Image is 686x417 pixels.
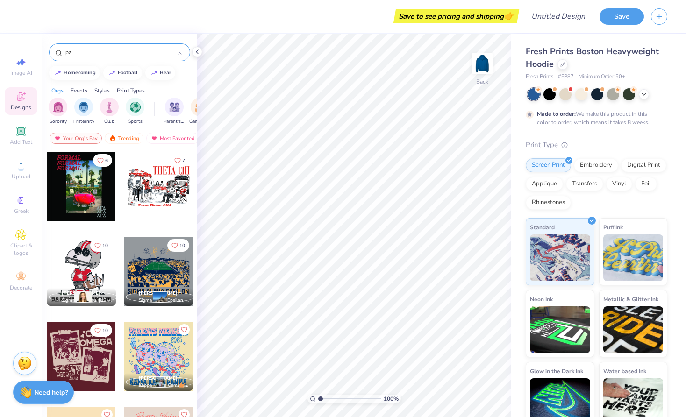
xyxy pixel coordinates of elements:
span: Water based Ink [603,366,646,376]
span: Designs [11,104,31,111]
span: Image AI [10,69,32,77]
button: filter button [73,98,94,125]
button: Like [170,154,189,167]
img: Club Image [104,102,114,113]
img: Game Day Image [195,102,206,113]
span: Sigma Delta Tau, [US_STATE][GEOGRAPHIC_DATA] [62,297,112,304]
img: trend_line.gif [54,70,62,76]
strong: Made to order: [537,110,576,118]
img: trending.gif [109,135,116,141]
span: 10 [102,328,108,333]
div: Rhinestones [526,196,571,210]
span: Metallic & Glitter Ink [603,294,658,304]
span: 👉 [504,10,514,21]
button: homecoming [49,66,100,80]
div: homecoming [64,70,96,75]
span: 10 [102,243,108,248]
input: Untitled Design [524,7,593,26]
span: Kappa Kappa Gamma, [GEOGRAPHIC_DATA][US_STATE] [139,382,189,389]
div: Embroidery [574,158,618,172]
div: Orgs [51,86,64,95]
span: 6 [105,158,108,163]
span: Club [104,118,114,125]
button: Like [93,154,112,167]
div: Transfers [566,177,603,191]
span: Greek [14,207,29,215]
img: trend_line.gif [150,70,158,76]
div: Most Favorited [146,133,199,144]
span: Standard [530,222,555,232]
button: filter button [100,98,119,125]
span: Fresh Prints Boston Heavyweight Hoodie [526,46,659,70]
button: Like [167,239,189,252]
button: filter button [164,98,185,125]
span: [PERSON_NAME] [139,290,178,297]
button: football [103,66,142,80]
span: Decorate [10,284,32,291]
span: Sports [128,118,143,125]
span: Sigma Alpha Epsilon, [US_STATE][GEOGRAPHIC_DATA] [139,297,189,304]
button: bear [145,66,175,80]
span: Neon Ink [530,294,553,304]
span: [PERSON_NAME] [62,290,100,297]
button: filter button [189,98,211,125]
div: filter for Game Day [189,98,211,125]
div: Screen Print [526,158,571,172]
div: Events [71,86,87,95]
img: Standard [530,234,590,281]
div: filter for Parent's Weekend [164,98,185,125]
span: # FP87 [558,73,574,81]
img: Sorority Image [53,102,64,113]
span: Fresh Prints [526,73,553,81]
strong: Need help? [34,388,68,397]
div: bear [160,70,171,75]
div: filter for Club [100,98,119,125]
span: Clipart & logos [5,242,37,257]
span: Parent's Weekend [164,118,185,125]
div: Your Org's Fav [50,133,102,144]
div: Applique [526,177,563,191]
div: football [118,70,138,75]
img: most_fav.gif [150,135,158,141]
div: Trending [105,133,143,144]
button: filter button [126,98,144,125]
div: Styles [94,86,110,95]
button: Like [90,239,112,252]
span: Glow in the Dark Ink [530,366,583,376]
img: Puff Ink [603,234,664,281]
button: Like [179,324,190,335]
div: Foil [635,177,657,191]
div: Back [476,78,488,86]
div: Save to see pricing and shipping [396,9,517,23]
span: 7 [182,158,185,163]
div: Print Type [526,140,667,150]
img: Back [473,54,492,73]
div: Print Types [117,86,145,95]
button: Save [600,8,644,25]
img: most_fav.gif [54,135,61,141]
span: Puff Ink [603,222,623,232]
div: Vinyl [606,177,632,191]
button: filter button [49,98,67,125]
span: Minimum Order: 50 + [579,73,625,81]
span: Game Day [189,118,211,125]
span: Add Text [10,138,32,146]
span: 100 % [384,395,399,403]
span: Sorority [50,118,67,125]
img: Neon Ink [530,306,590,353]
img: Metallic & Glitter Ink [603,306,664,353]
div: filter for Sports [126,98,144,125]
img: trend_line.gif [108,70,116,76]
span: [PERSON_NAME] [139,375,178,382]
img: Parent's Weekend Image [169,102,180,113]
div: We make this product in this color to order, which means it takes 8 weeks. [537,110,652,127]
span: Upload [12,173,30,180]
span: Fraternity [73,118,94,125]
div: filter for Fraternity [73,98,94,125]
input: Try "Alpha" [64,48,178,57]
button: Like [90,324,112,337]
span: 10 [179,243,185,248]
div: Digital Print [621,158,666,172]
img: Sports Image [130,102,141,113]
div: filter for Sorority [49,98,67,125]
